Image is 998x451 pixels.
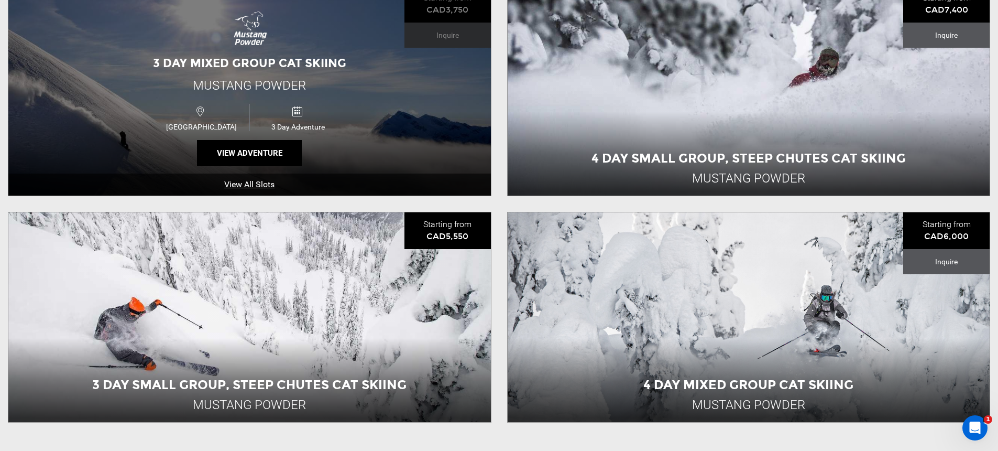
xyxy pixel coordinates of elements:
[984,415,992,424] span: 1
[226,8,273,50] img: images
[153,56,346,70] span: 3 Day Mixed Group Cat Skiing
[197,140,302,166] button: View Adventure
[193,78,306,93] span: Mustang Powder
[8,174,491,196] a: View All Slots
[250,123,346,131] span: 3 Day Adventure
[153,123,249,131] span: [GEOGRAPHIC_DATA]
[962,415,988,441] iframe: Intercom live chat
